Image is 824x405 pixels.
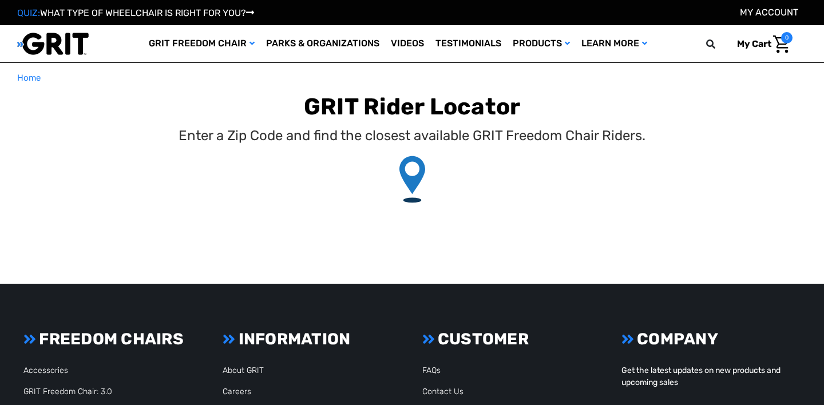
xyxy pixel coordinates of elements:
a: GRIT Freedom Chair [143,25,260,62]
span: QUIZ: [17,7,40,18]
p: Get the latest updates on new products and upcoming sales [621,364,801,388]
a: Learn More [576,25,653,62]
a: About GRIT [223,366,264,375]
a: FAQs [422,366,441,375]
a: Products [507,25,576,62]
a: Videos [385,25,430,62]
input: Search [711,32,728,56]
a: Contact Us [422,387,463,396]
a: Accessories [23,366,68,375]
a: Parks & Organizations [260,25,385,62]
span: My Cart [737,38,771,49]
h3: INFORMATION [223,329,402,349]
a: Home [17,72,41,85]
a: GRIT Freedom Chair: 3.0 [23,387,112,396]
h3: CUSTOMER [422,329,601,349]
a: Account [740,7,798,18]
p: Enter a Zip Code and find the closest available GRIT Freedom Chair Riders. [179,125,645,146]
a: QUIZ:WHAT TYPE OF WHEELCHAIR IS RIGHT FOR YOU? [17,7,254,18]
h3: FREEDOM CHAIRS [23,329,203,349]
span: Home [17,73,41,83]
a: Testimonials [430,25,507,62]
nav: Breadcrumb [17,72,807,85]
a: Careers [223,387,251,396]
span: 0 [781,32,793,43]
a: Cart with 0 items [728,32,793,56]
h3: COMPANY [621,329,801,349]
img: GRIT All-Terrain Wheelchair and Mobility Equipment [17,32,89,55]
b: GRIT Rider Locator [304,93,521,120]
img: Cart [773,35,790,53]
